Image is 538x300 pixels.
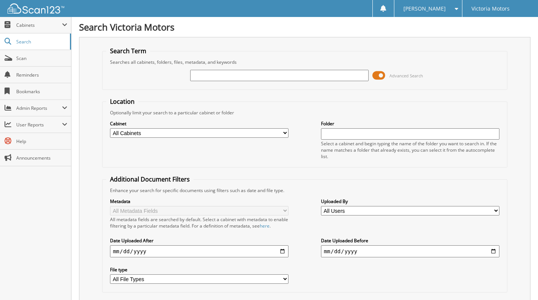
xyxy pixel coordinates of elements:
span: Announcements [16,155,67,161]
span: Search [16,38,66,45]
span: Bookmarks [16,88,67,95]
label: Folder [321,120,500,127]
img: scan123-logo-white.svg [8,3,64,14]
input: start [110,245,289,257]
span: Victoria Motors [471,6,510,11]
div: All metadata fields are searched by default. Select a cabinet with metadata to enable filtering b... [110,216,289,229]
legend: Additional Document Filters [106,175,194,183]
label: Uploaded By [321,198,500,205]
span: Reminders [16,72,67,78]
input: end [321,245,500,257]
iframe: Chat Widget [500,264,538,300]
div: Select a cabinet and begin typing the name of the folder you want to search in. If the name match... [321,140,500,160]
span: Scan [16,55,67,62]
div: Enhance your search for specific documents using filters such as date and file type. [106,187,504,194]
legend: Search Term [106,47,150,55]
a: here [260,223,270,229]
label: Date Uploaded After [110,237,289,244]
label: Cabinet [110,120,289,127]
span: Admin Reports [16,105,62,111]
legend: Location [106,97,138,106]
label: Date Uploaded Before [321,237,500,244]
span: Cabinets [16,22,62,28]
label: File type [110,266,289,273]
h1: Search Victoria Motors [79,21,530,33]
label: Metadata [110,198,289,205]
span: User Reports [16,122,62,128]
span: [PERSON_NAME] [403,6,446,11]
div: Searches all cabinets, folders, files, metadata, and keywords [106,59,504,65]
span: Help [16,138,67,145]
div: Optionally limit your search to a particular cabinet or folder [106,109,504,116]
span: Advanced Search [389,73,423,78]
